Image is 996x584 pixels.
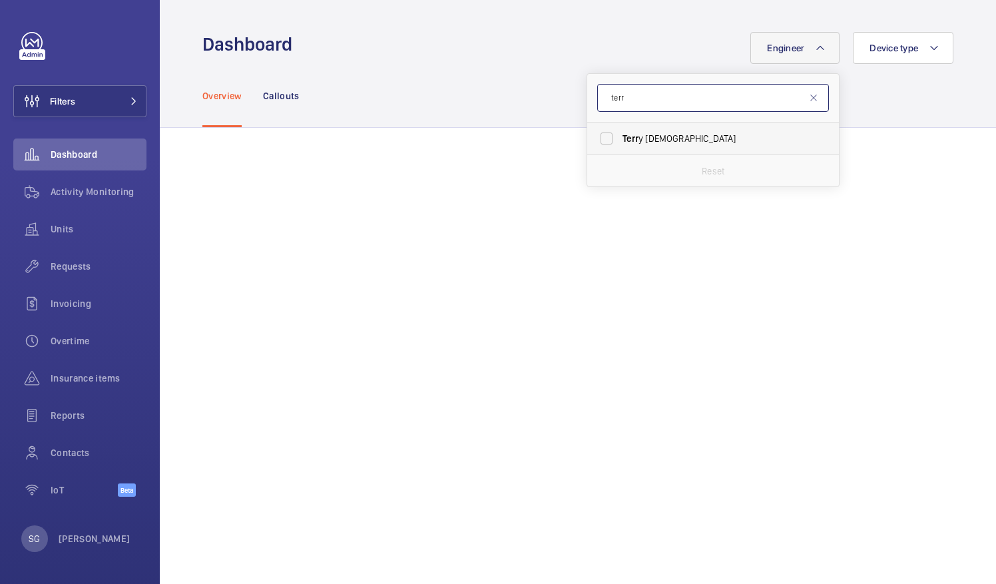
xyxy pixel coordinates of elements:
[870,43,918,53] span: Device type
[51,483,118,497] span: IoT
[13,85,146,117] button: Filters
[51,185,146,198] span: Activity Monitoring
[51,148,146,161] span: Dashboard
[853,32,953,64] button: Device type
[622,133,638,144] span: Terr
[50,95,75,108] span: Filters
[767,43,804,53] span: Engineer
[51,409,146,422] span: Reports
[51,334,146,348] span: Overtime
[51,446,146,459] span: Contacts
[51,297,146,310] span: Invoicing
[702,164,724,178] p: Reset
[597,84,829,112] input: Search by engineer
[118,483,136,497] span: Beta
[750,32,840,64] button: Engineer
[51,260,146,273] span: Requests
[202,89,242,103] p: Overview
[59,532,130,545] p: [PERSON_NAME]
[29,532,40,545] p: SG
[51,222,146,236] span: Units
[202,32,300,57] h1: Dashboard
[263,89,300,103] p: Callouts
[622,132,806,145] span: y [DEMOGRAPHIC_DATA]
[51,372,146,385] span: Insurance items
